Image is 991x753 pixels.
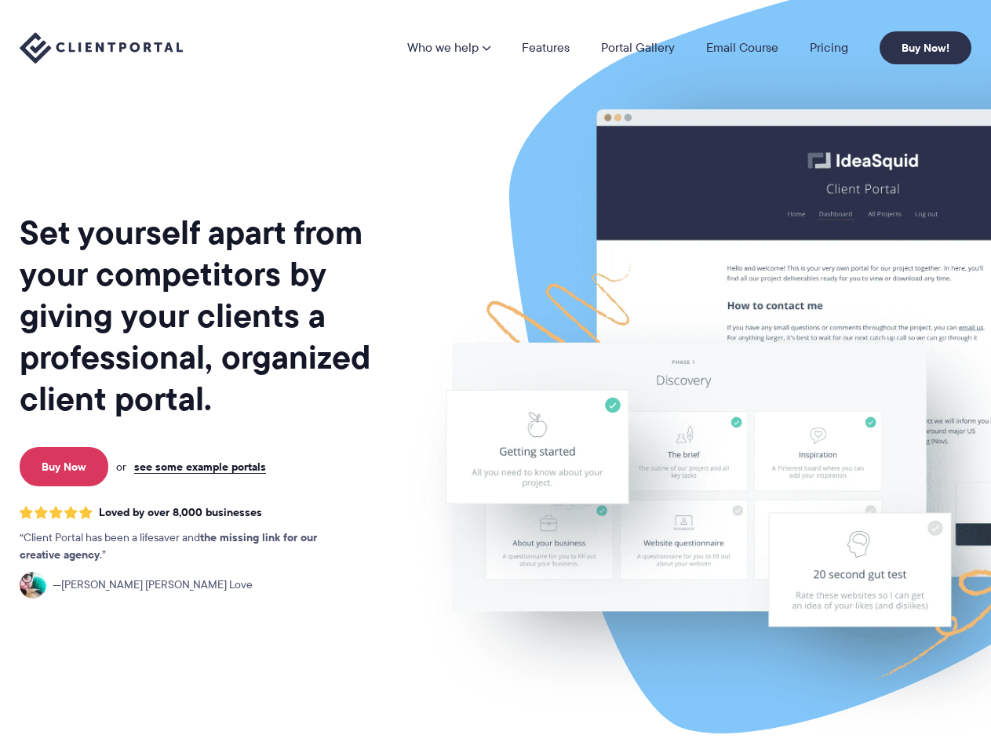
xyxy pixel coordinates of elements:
[407,42,490,54] a: Who we help
[20,212,400,420] h1: Set yourself apart from your competitors by giving your clients a professional, organized client ...
[20,529,317,563] strong: the missing link for our creative agency
[810,42,848,54] a: Pricing
[134,460,266,474] a: see some example portals
[53,577,253,594] span: [PERSON_NAME] [PERSON_NAME] Love
[522,42,570,54] a: Features
[116,460,126,474] span: or
[706,42,778,54] a: Email Course
[99,506,262,519] span: Loved by over 8,000 businesses
[880,31,971,64] a: Buy Now!
[20,447,108,486] a: Buy Now
[20,529,349,564] p: Client Portal has been a lifesaver and .
[601,42,675,54] a: Portal Gallery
